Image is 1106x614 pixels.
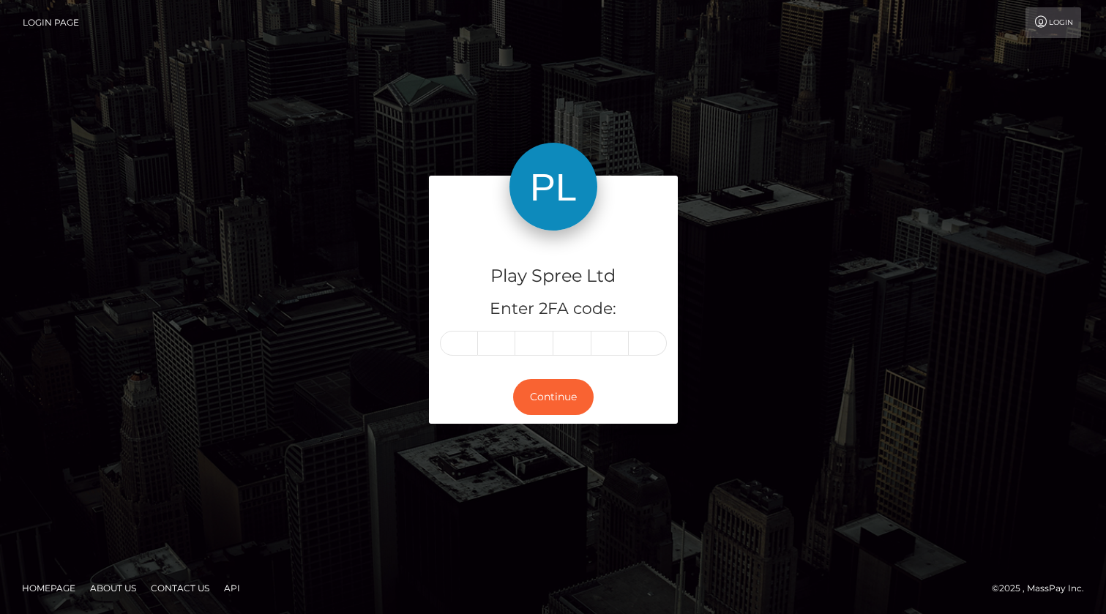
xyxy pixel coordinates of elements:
a: About Us [84,577,142,599]
a: Contact Us [145,577,215,599]
h4: Play Spree Ltd [440,263,667,289]
button: Continue [513,379,594,415]
a: Login [1025,7,1081,38]
a: API [218,577,246,599]
a: Login Page [23,7,79,38]
a: Homepage [16,577,81,599]
div: © 2025 , MassPay Inc. [992,580,1095,596]
h5: Enter 2FA code: [440,298,667,321]
img: Play Spree Ltd [509,143,597,231]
